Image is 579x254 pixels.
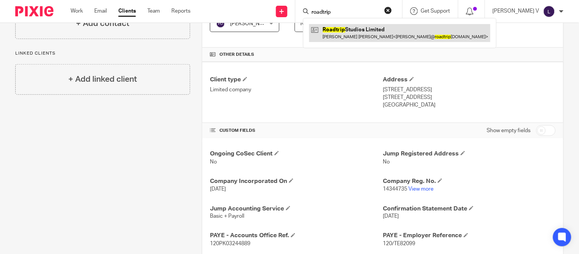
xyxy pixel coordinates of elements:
[171,7,190,15] a: Reports
[68,73,137,85] h4: + Add linked client
[210,241,250,247] span: 120PK03244889
[383,76,556,84] h4: Address
[301,21,332,26] span: Not selected
[383,205,556,213] h4: Confirmation Statement Date
[210,205,383,213] h4: Jump Accounting Service
[408,186,434,192] a: View more
[15,6,53,16] img: Pixie
[383,159,390,165] span: No
[493,7,539,15] p: [PERSON_NAME] V
[543,5,555,18] img: svg%3E
[230,21,272,26] span: [PERSON_NAME]
[216,19,225,28] img: svg%3E
[76,18,129,29] h4: + Add contact
[94,7,107,15] a: Email
[71,7,83,15] a: Work
[15,50,190,57] p: Linked clients
[421,8,450,14] span: Get Support
[383,241,415,247] span: 120/TE82099
[383,101,556,109] p: [GEOGRAPHIC_DATA]
[118,7,136,15] a: Clients
[311,9,379,16] input: Search
[383,86,556,94] p: [STREET_ADDRESS]
[210,186,226,192] span: [DATE]
[383,94,556,101] p: [STREET_ADDRESS]
[210,214,244,219] span: Basic + Payroll
[383,150,556,158] h4: Jump Registered Address
[383,232,556,240] h4: PAYE - Employer Reference
[210,232,383,240] h4: PAYE - Accounts Office Ref.
[210,76,383,84] h4: Client type
[210,128,383,134] h4: CUSTOM FIELDS
[210,86,383,94] p: Limited company
[487,127,531,134] label: Show empty fields
[383,177,556,185] h4: Company Reg. No.
[210,150,383,158] h4: Ongoing CoSec Client
[210,159,217,165] span: No
[147,7,160,15] a: Team
[210,177,383,185] h4: Company Incorporated On
[383,186,407,192] span: 14344735
[384,6,392,14] button: Clear
[383,214,399,219] span: [DATE]
[219,52,254,58] span: Other details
